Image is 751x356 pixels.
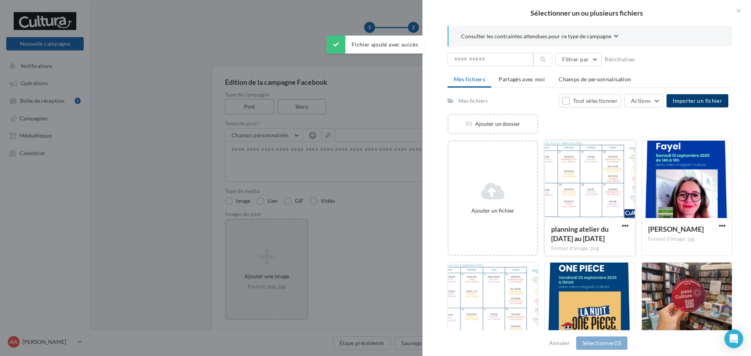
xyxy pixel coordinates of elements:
[327,36,424,54] div: Fichier ajouté avec succès
[624,94,663,107] button: Actions
[454,76,485,82] span: Mes fichiers
[461,32,611,40] span: Consulter les contraintes attendues pour ce type de campagne
[631,97,650,104] span: Actions
[452,207,534,215] div: Ajouter un fichier
[546,338,573,348] button: Annuler
[458,97,488,105] div: Mes fichiers
[673,97,722,104] span: Importer un fichier
[576,336,627,350] button: Sélectionner(0)
[551,225,609,243] span: planning atelier du 15 au 27 sep 2025
[559,94,621,107] button: Tout sélectionner
[551,245,629,252] div: Format d'image: png
[648,225,704,233] span: sandrine-fayel
[724,329,743,348] div: Open Intercom Messenger
[499,76,545,82] span: Partagés avec moi
[555,53,602,66] button: Filtrer par
[602,55,639,64] button: Réinitialiser
[461,32,618,42] button: Consulter les contraintes attendues pour ce type de campagne
[648,236,726,243] div: Format d'image: jpg
[559,76,631,82] span: Champs de personnalisation
[614,340,621,346] span: (0)
[667,94,728,107] button: Importer un fichier
[435,9,738,16] h2: Sélectionner un ou plusieurs fichiers
[449,120,537,128] div: Ajouter un dossier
